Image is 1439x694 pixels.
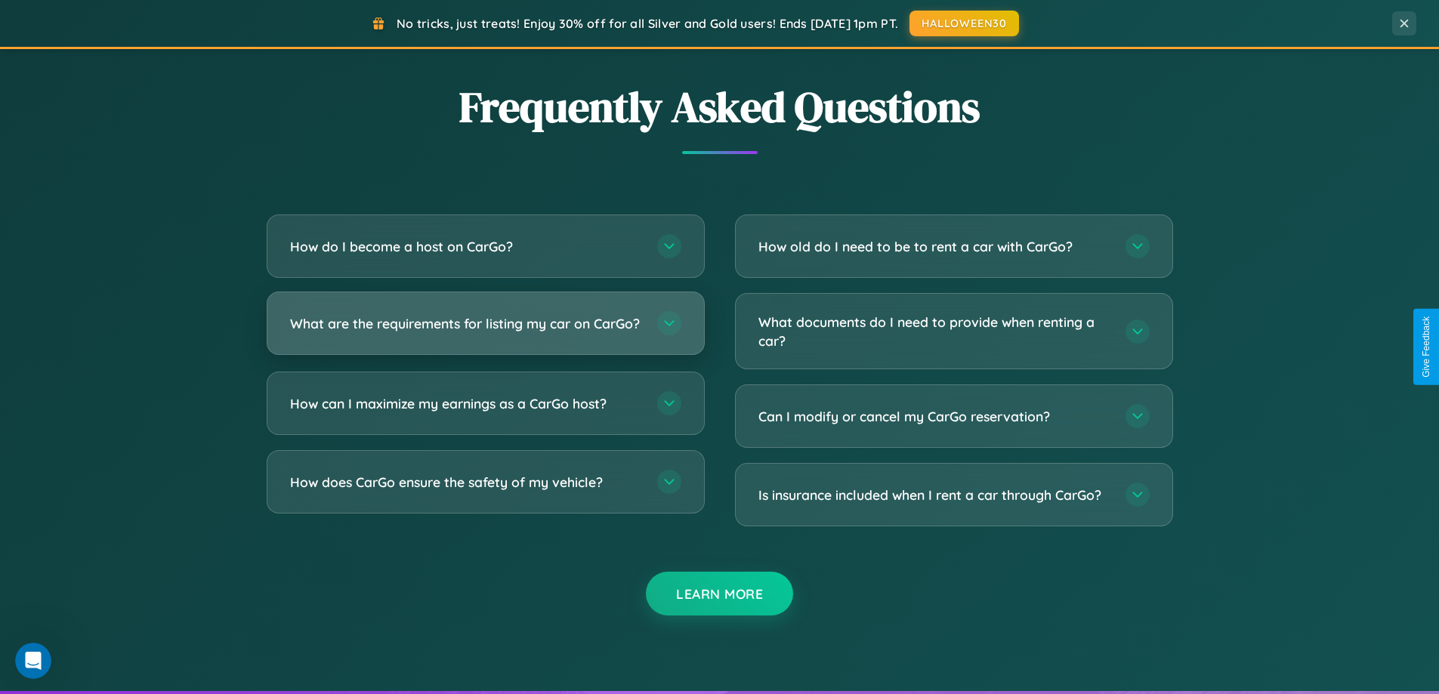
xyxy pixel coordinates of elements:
button: HALLOWEEN30 [909,11,1019,36]
h3: How does CarGo ensure the safety of my vehicle? [290,473,642,492]
h3: Can I modify or cancel my CarGo reservation? [758,407,1110,426]
h3: How do I become a host on CarGo? [290,237,642,256]
div: Give Feedback [1421,316,1431,378]
h3: Is insurance included when I rent a car through CarGo? [758,486,1110,504]
h3: What are the requirements for listing my car on CarGo? [290,314,642,333]
h3: How can I maximize my earnings as a CarGo host? [290,394,642,413]
h3: How old do I need to be to rent a car with CarGo? [758,237,1110,256]
span: No tricks, just treats! Enjoy 30% off for all Silver and Gold users! Ends [DATE] 1pm PT. [397,16,898,31]
h2: Frequently Asked Questions [267,78,1173,136]
h3: What documents do I need to provide when renting a car? [758,313,1110,350]
iframe: Intercom live chat [15,643,51,679]
button: Learn More [646,572,793,615]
